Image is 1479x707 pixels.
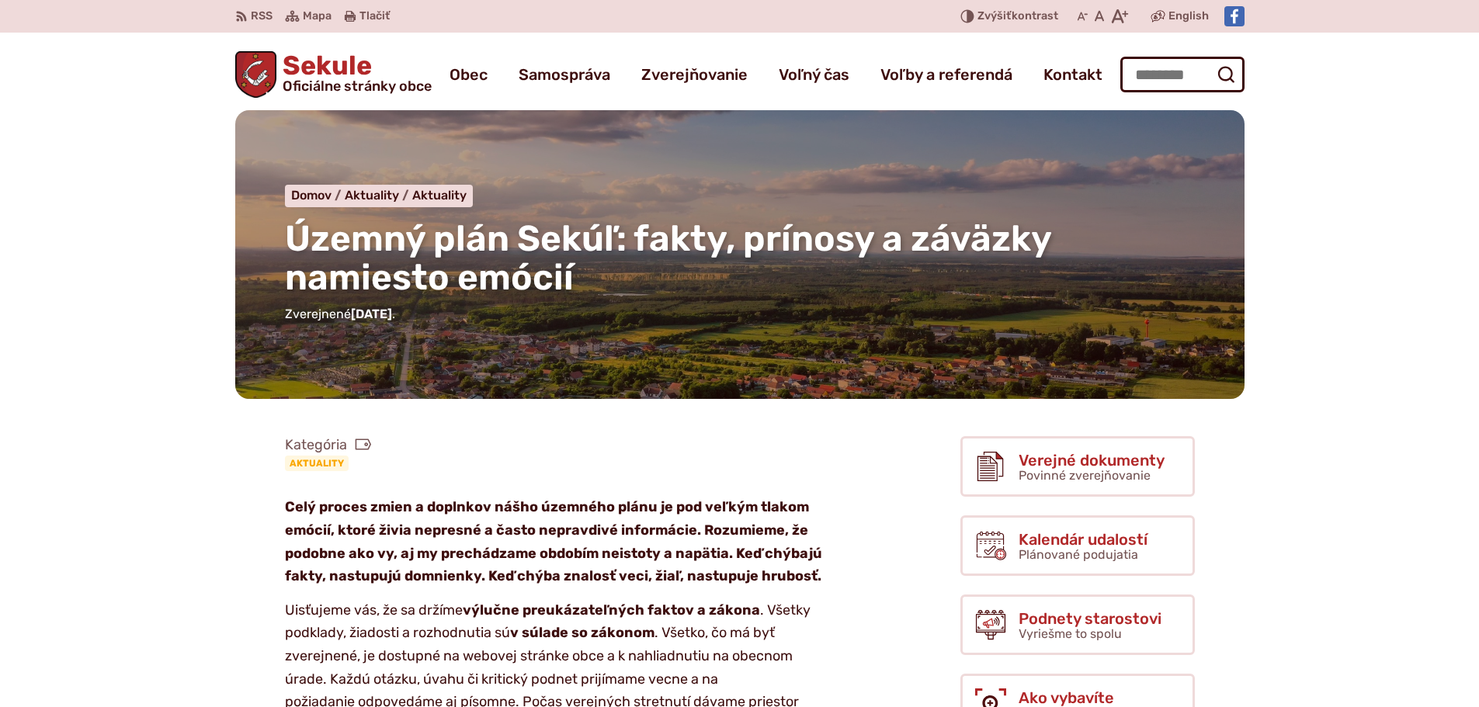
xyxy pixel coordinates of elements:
[641,53,748,96] a: Zverejňovanie
[1019,452,1165,469] span: Verejné dokumenty
[977,9,1012,23] span: Zvýšiť
[351,307,392,321] span: [DATE]
[285,436,372,454] span: Kategória
[1043,53,1102,96] a: Kontakt
[291,188,332,203] span: Domov
[960,594,1195,655] a: Podnety starostovi Vyriešme to spolu
[960,515,1195,576] a: Kalendár udalostí Plánované podujatia
[1019,626,1122,641] span: Vyriešme to spolu
[345,188,412,203] a: Aktuality
[1168,7,1209,26] span: English
[285,498,822,584] strong: Celý proces zmien a doplnkov nášho územného plánu je pod veľkým tlakom emócií, ktoré živia nepres...
[251,7,273,26] span: RSS
[285,217,1051,300] span: Územný plán Sekúľ: fakty, prínosy a záväzky namiesto emócií
[1019,610,1161,627] span: Podnety starostovi
[880,53,1012,96] a: Voľby a referendá
[1019,689,1172,706] span: Ako vybavíte
[463,601,760,619] strong: výlučne preukázateľných faktov a zákona
[235,51,432,98] a: Logo Sekule, prejsť na domovskú stránku.
[291,188,345,203] a: Domov
[359,10,390,23] span: Tlačiť
[276,53,432,93] span: Sekule
[1165,7,1212,26] a: English
[1019,468,1151,483] span: Povinné zverejňovanie
[1224,6,1245,26] img: Prejsť na Facebook stránku
[285,456,349,471] a: Aktuality
[960,436,1195,497] a: Verejné dokumenty Povinné zverejňovanie
[303,7,332,26] span: Mapa
[1019,531,1147,548] span: Kalendár udalostí
[412,188,467,203] a: Aktuality
[235,51,277,98] img: Prejsť na domovskú stránku
[519,53,610,96] a: Samospráva
[977,10,1058,23] span: kontrast
[510,624,654,641] strong: v súlade so zákonom
[285,304,1195,324] p: Zverejnené .
[779,53,849,96] a: Voľný čas
[1019,547,1138,562] span: Plánované podujatia
[345,188,399,203] span: Aktuality
[450,53,488,96] a: Obec
[283,79,432,93] span: Oficiálne stránky obce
